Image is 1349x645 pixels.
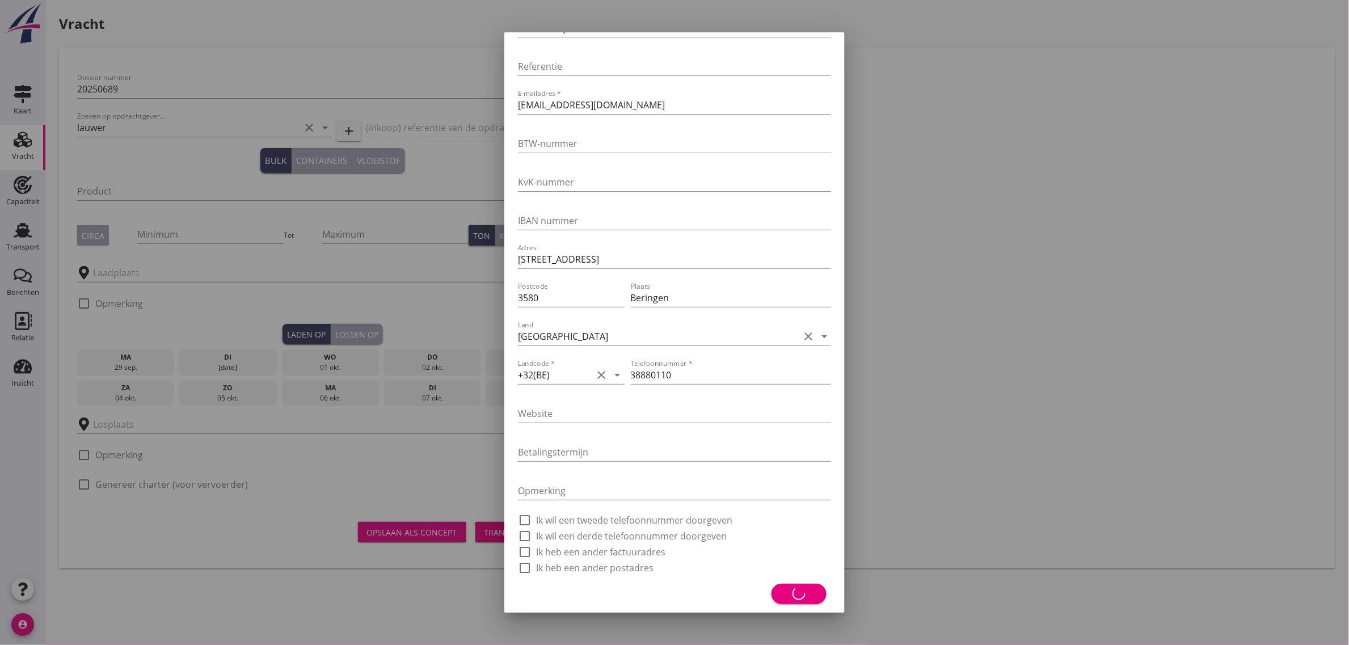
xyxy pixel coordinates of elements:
[536,530,727,542] label: Ik wil een derde telefoonnummer doorgeven
[518,134,831,153] input: BTW-nummer
[518,57,831,75] input: Referentie
[518,173,831,191] input: KvK-nummer
[518,370,550,380] div: +32(BE)
[518,96,831,114] input: E-mailadres *
[518,482,831,500] input: Opmerking
[518,404,831,423] input: Website
[518,289,625,307] input: Postcode
[536,515,732,526] label: Ik wil een tweede telefoonnummer doorgeven
[518,443,831,461] input: Betalingstermijn
[595,368,609,382] i: clear
[817,330,831,343] i: arrow_drop_down
[611,368,625,382] i: arrow_drop_down
[802,330,815,343] i: clear
[518,212,831,230] input: IBAN nummer
[536,562,654,574] label: Ik heb een ander postadres
[518,331,608,342] div: [GEOGRAPHIC_DATA]
[631,289,831,307] input: Plaats
[518,250,831,268] input: Adres
[631,366,831,384] input: Telefoonnummer *
[536,546,665,558] label: Ik heb een ander factuuradres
